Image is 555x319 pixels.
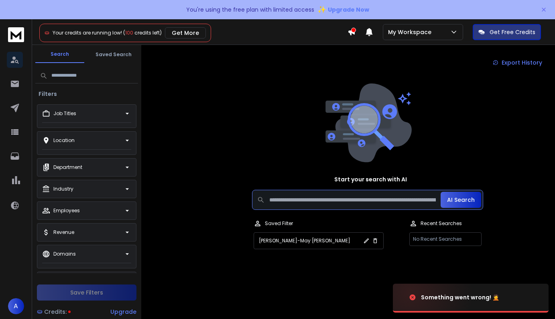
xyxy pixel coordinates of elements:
p: Job Titles [53,110,76,117]
span: ✨ [317,4,326,15]
div: Upgrade [110,308,136,316]
h3: Filters [35,90,60,98]
img: image [393,276,473,319]
p: Domains [53,251,76,257]
span: ( credits left) [123,29,162,36]
div: Something went wrong! 🤦 [421,293,499,301]
span: Upgrade Now [328,6,369,14]
span: Credits: [44,308,67,316]
p: Saved Filter [265,220,293,227]
p: Revenue [53,229,74,236]
p: No Recent Searches [409,232,482,246]
p: Department [53,164,82,171]
button: Saved Search [89,47,138,63]
p: Industry [53,186,73,192]
p: You're using the free plan with limited access [186,6,314,14]
button: Get More [165,27,206,39]
p: Employees [53,207,80,214]
p: My Workspace [388,28,435,36]
img: image [323,83,412,163]
button: [PERSON_NAME]-May [PERSON_NAME] [254,232,384,249]
h1: Start your search with AI [334,175,407,183]
p: Location [53,137,75,144]
span: Your credits are running low! [53,29,122,36]
button: Get Free Credits [473,24,541,40]
button: AI Search [441,192,481,208]
button: Search [35,46,84,63]
button: A [8,298,24,314]
img: logo [8,27,24,42]
p: Recent Searches [421,220,462,227]
p: Get Free Credits [490,28,535,36]
p: [PERSON_NAME]-May [PERSON_NAME] [259,238,350,244]
span: 100 [125,29,133,36]
a: Export History [486,55,549,71]
button: ✨Upgrade Now [317,2,369,18]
